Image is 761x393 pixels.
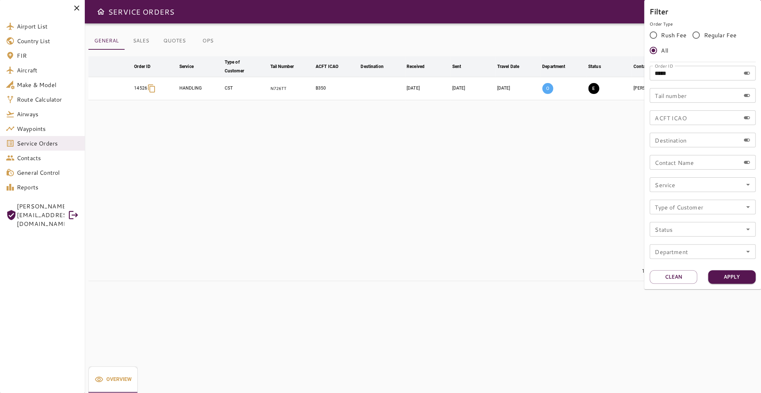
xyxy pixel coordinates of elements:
[743,246,753,257] button: Open
[708,270,756,284] button: Apply
[650,5,756,17] h6: Filter
[661,46,668,55] span: All
[650,21,756,27] p: Order Type
[743,202,753,212] button: Open
[661,31,686,39] span: Rush Fee
[650,270,697,284] button: Clean
[704,31,737,39] span: Regular Fee
[743,224,753,234] button: Open
[650,27,756,58] div: rushFeeOrder
[743,180,753,190] button: Open
[655,63,673,69] label: Order ID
